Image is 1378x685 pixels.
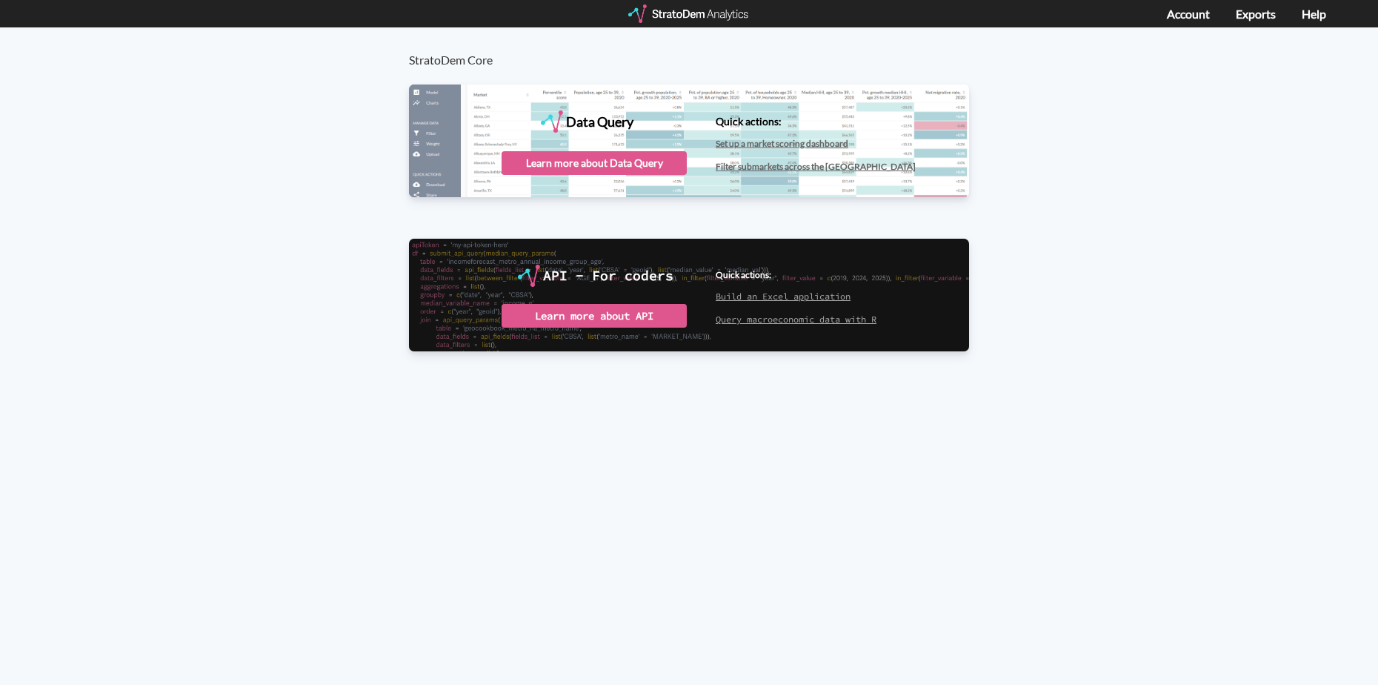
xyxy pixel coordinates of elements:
[409,27,985,67] h3: StratoDem Core
[716,314,876,325] a: Query macroeconomic data with R
[716,291,851,302] a: Build an Excel application
[543,265,673,287] div: API - For coders
[502,304,687,328] div: Learn more about API
[1167,7,1210,21] a: Account
[566,110,633,133] div: Data Query
[716,138,848,149] a: Set up a market scoring dashboard
[1236,7,1276,21] a: Exports
[1302,7,1326,21] a: Help
[716,270,876,279] h4: Quick actions:
[716,161,916,172] a: Filter submarkets across the [GEOGRAPHIC_DATA]
[716,116,916,127] h4: Quick actions:
[502,151,687,175] div: Learn more about Data Query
